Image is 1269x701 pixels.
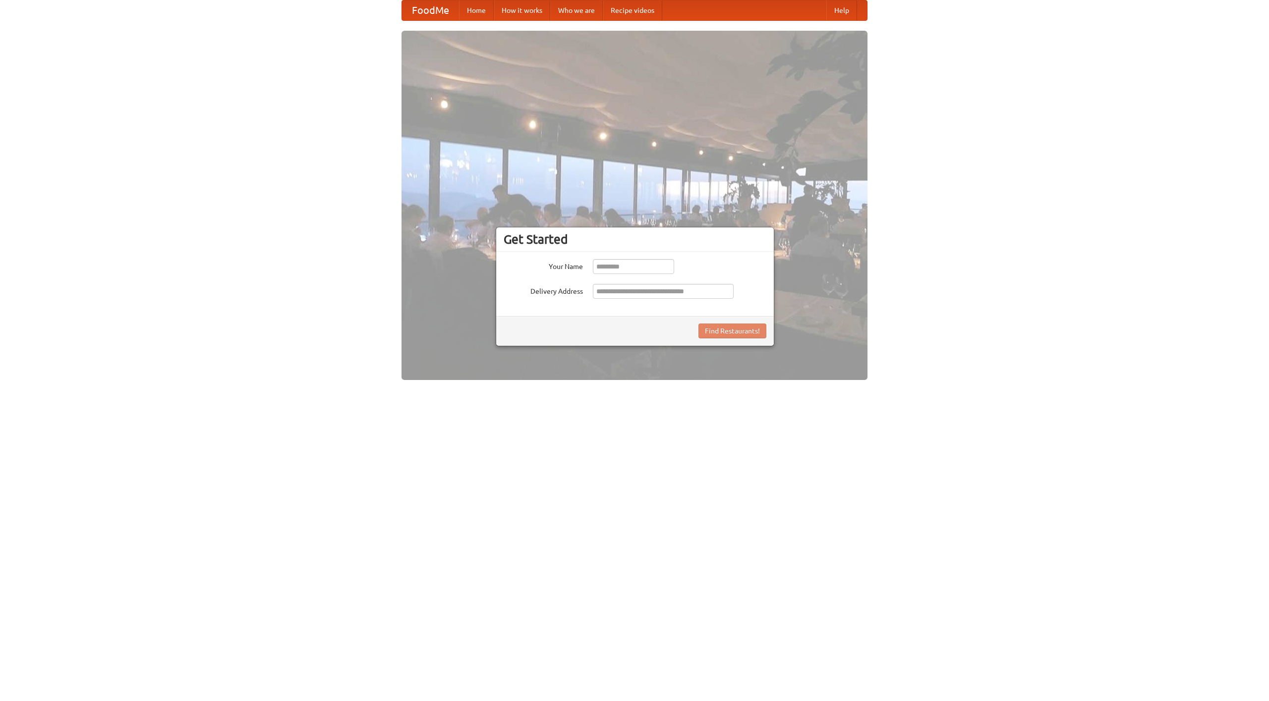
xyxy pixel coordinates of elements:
label: Your Name [504,259,583,271]
a: Who we are [550,0,603,20]
a: Home [459,0,494,20]
label: Delivery Address [504,284,583,296]
a: Recipe videos [603,0,662,20]
h3: Get Started [504,232,766,247]
a: How it works [494,0,550,20]
button: Find Restaurants! [698,324,766,338]
a: Help [826,0,857,20]
a: FoodMe [402,0,459,20]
